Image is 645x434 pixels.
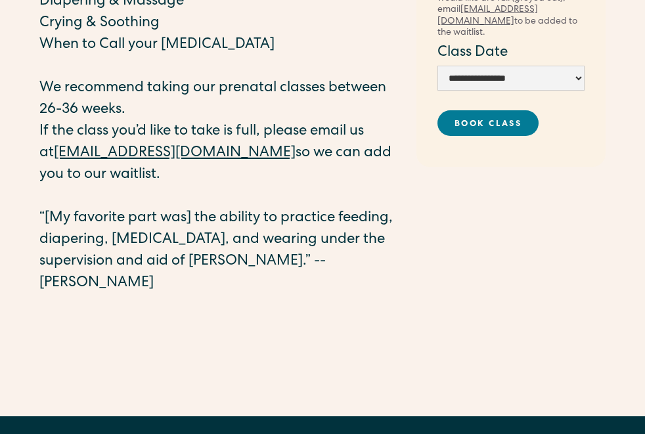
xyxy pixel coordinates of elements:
[54,146,296,161] a: [EMAIL_ADDRESS][DOMAIN_NAME]
[437,110,539,136] a: Book Class
[39,121,403,186] p: If the class you’d like to take is full, please email us at so we can add you to our waitlist.
[39,78,403,121] p: We recommend taking our prenatal classes between 26-36 weeks.
[39,295,403,316] p: ‍
[437,5,538,26] a: [EMAIL_ADDRESS][DOMAIN_NAME]
[39,56,403,78] p: ‍
[39,35,403,56] p: When to Call your [MEDICAL_DATA]
[437,43,585,64] label: Class Date
[39,13,403,35] p: Crying & Soothing
[39,208,403,295] p: “[My favorite part was] the ability to practice feeding, diapering, [MEDICAL_DATA], and wearing u...
[39,186,403,208] p: ‍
